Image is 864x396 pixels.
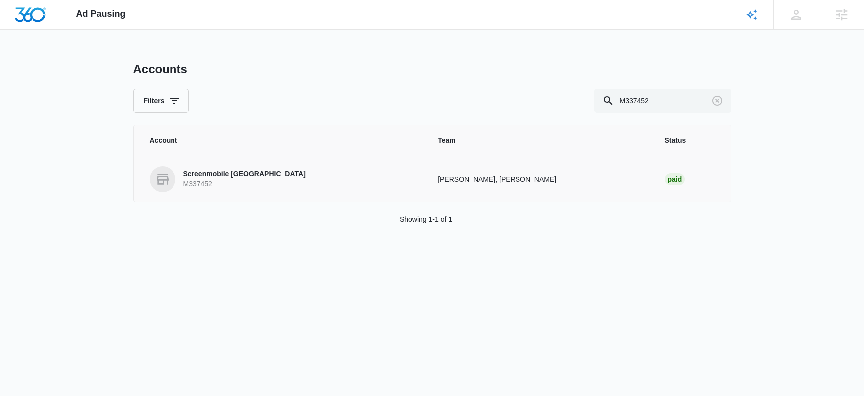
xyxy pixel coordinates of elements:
span: Team [438,135,640,146]
p: M337452 [183,179,306,189]
span: Status [665,135,715,146]
button: Clear [709,93,725,109]
div: Paid [665,173,685,185]
p: Showing 1-1 of 1 [400,214,452,225]
a: Screenmobile [GEOGRAPHIC_DATA]M337452 [150,166,414,192]
span: Ad Pausing [76,9,126,19]
p: Screenmobile [GEOGRAPHIC_DATA] [183,169,306,179]
p: [PERSON_NAME], [PERSON_NAME] [438,174,640,185]
button: Filters [133,89,189,113]
h1: Accounts [133,62,187,77]
input: Search By Account Number [594,89,731,113]
span: Account [150,135,414,146]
